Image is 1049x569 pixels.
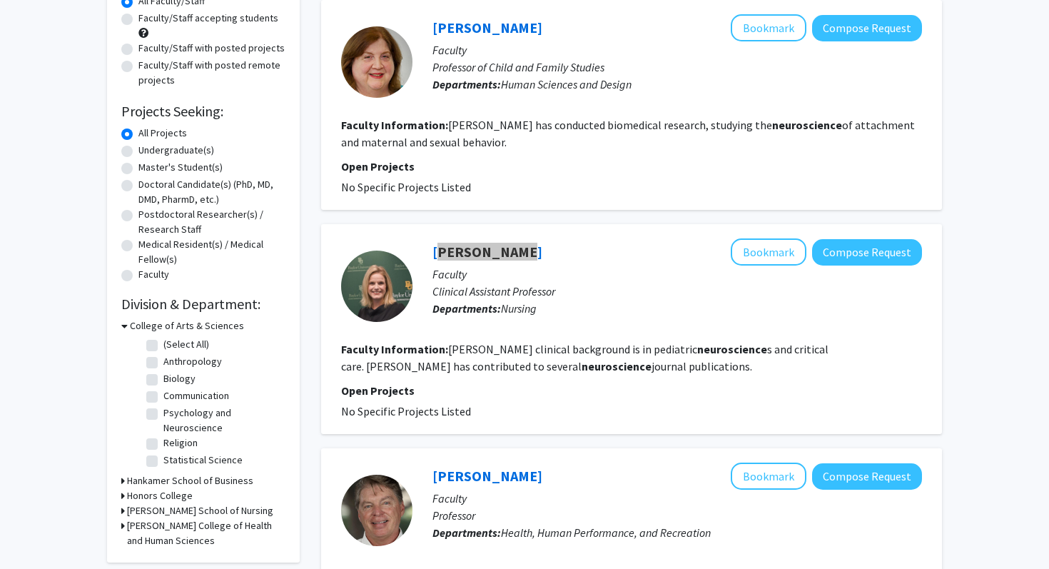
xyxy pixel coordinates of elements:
[127,503,273,518] h3: [PERSON_NAME] School of Nursing
[432,490,922,507] p: Faculty
[501,525,711,540] span: Health, Human Performance, and Recreation
[432,77,501,91] b: Departments:
[341,180,471,194] span: No Specific Projects Listed
[138,207,285,237] label: Postdoctoral Researcher(s) / Research Staff
[812,15,922,41] button: Compose Request to Maria Boccia
[130,318,244,333] h3: College of Arts & Sciences
[163,354,222,369] label: Anthropology
[432,467,542,485] a: [PERSON_NAME]
[341,158,922,175] p: Open Projects
[138,41,285,56] label: Faculty/Staff with posted projects
[163,388,229,403] label: Communication
[163,337,209,352] label: (Select All)
[341,382,922,399] p: Open Projects
[121,103,285,120] h2: Projects Seeking:
[341,342,828,373] fg-read-more: [PERSON_NAME] clinical background is in pediatric s and critical care. [PERSON_NAME] has contribu...
[432,266,922,283] p: Faculty
[432,59,922,76] p: Professor of Child and Family Studies
[138,177,285,207] label: Doctoral Candidate(s) (PhD, MD, DMD, PharmD, etc.)
[138,58,285,88] label: Faculty/Staff with posted remote projects
[11,505,61,558] iframe: Chat
[341,118,448,132] b: Faculty Information:
[163,406,282,435] label: Psychology and Neuroscience
[341,118,915,149] fg-read-more: [PERSON_NAME] has conducted biomedical research, studying the of attachment and maternal and sexu...
[138,11,278,26] label: Faculty/Staff accepting students
[432,41,922,59] p: Faculty
[501,77,632,91] span: Human Sciences and Design
[731,463,806,490] button: Add Paul Gordon to Bookmarks
[731,238,806,266] button: Add Amee Moreno to Bookmarks
[138,237,285,267] label: Medical Resident(s) / Medical Fellow(s)
[341,404,471,418] span: No Specific Projects Listed
[582,359,652,373] b: neuroscience
[127,473,253,488] h3: Hankamer School of Business
[812,239,922,266] button: Compose Request to Amee Moreno
[772,118,842,132] b: neuroscience
[138,126,187,141] label: All Projects
[812,463,922,490] button: Compose Request to Paul Gordon
[127,518,285,548] h3: [PERSON_NAME] College of Health and Human Sciences
[163,453,243,468] label: Statistical Science
[163,371,196,386] label: Biology
[341,342,448,356] b: Faculty Information:
[501,301,537,316] span: Nursing
[432,301,501,316] b: Departments:
[697,342,767,356] b: neuroscience
[432,283,922,300] p: Clinical Assistant Professor
[731,14,806,41] button: Add Maria Boccia to Bookmarks
[432,243,542,261] a: [PERSON_NAME]
[432,507,922,524] p: Professor
[121,296,285,313] h2: Division & Department:
[127,488,193,503] h3: Honors College
[432,19,542,36] a: [PERSON_NAME]
[163,435,198,450] label: Religion
[432,525,501,540] b: Departments:
[138,160,223,175] label: Master's Student(s)
[138,143,214,158] label: Undergraduate(s)
[138,267,169,282] label: Faculty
